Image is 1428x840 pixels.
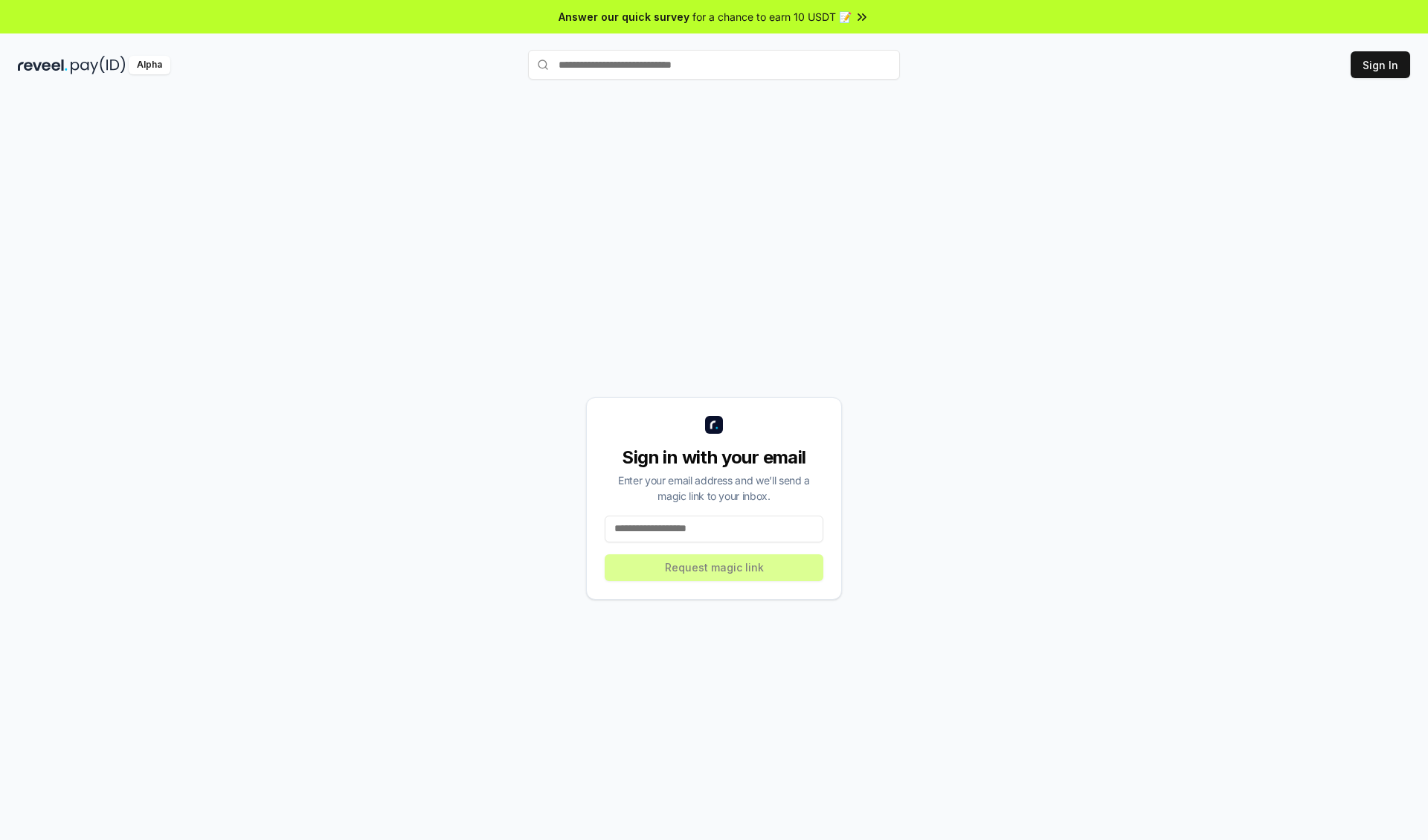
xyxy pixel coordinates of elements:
div: Alpha [129,56,170,74]
img: logo_small [705,416,723,434]
img: pay_id [71,56,126,74]
div: Enter your email address and we’ll send a magic link to your inbox. [605,472,823,504]
img: reveel_dark [18,56,68,74]
span: for a chance to earn 10 USDT 📝 [692,9,852,25]
div: Sign in with your email [605,446,823,469]
button: Sign In [1351,51,1410,78]
span: Answer our quick survey [559,9,689,25]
